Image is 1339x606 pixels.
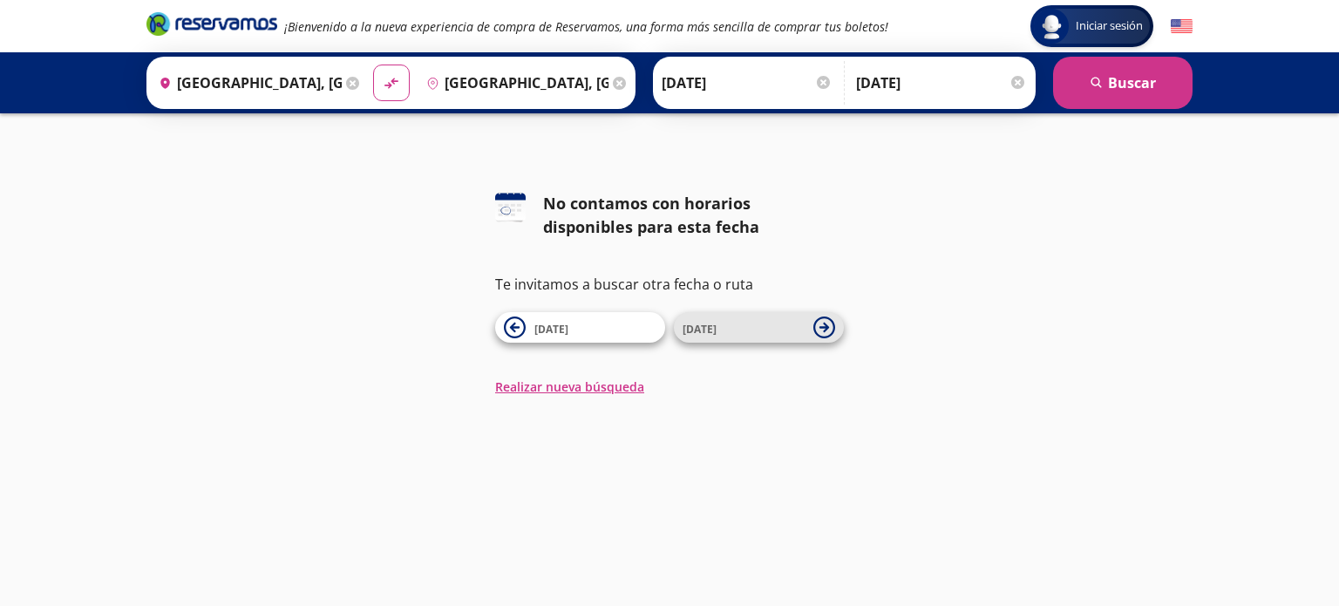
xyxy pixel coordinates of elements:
span: [DATE] [534,322,568,337]
p: Te invitamos a buscar otra fecha o ruta [495,274,844,295]
input: Buscar Destino [419,61,609,105]
button: Buscar [1053,57,1193,109]
button: [DATE] [674,312,844,343]
i: Brand Logo [146,10,277,37]
input: Elegir Fecha [662,61,833,105]
em: ¡Bienvenido a la nueva experiencia de compra de Reservamos, una forma más sencilla de comprar tus... [284,18,888,35]
button: English [1171,16,1193,37]
span: Iniciar sesión [1069,17,1150,35]
span: [DATE] [683,322,717,337]
button: [DATE] [495,312,665,343]
input: Opcional [856,61,1027,105]
div: No contamos con horarios disponibles para esta fecha [543,192,844,239]
a: Brand Logo [146,10,277,42]
input: Buscar Origen [152,61,342,105]
button: Realizar nueva búsqueda [495,378,644,396]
